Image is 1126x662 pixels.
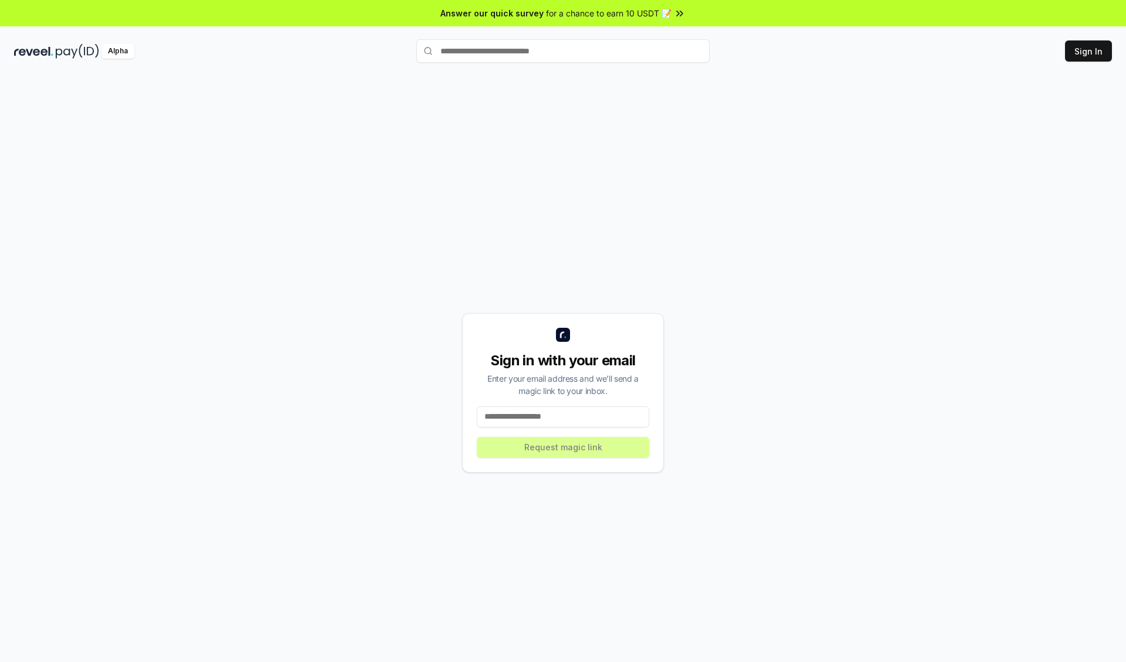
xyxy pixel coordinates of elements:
div: Enter your email address and we’ll send a magic link to your inbox. [477,372,649,397]
img: reveel_dark [14,44,53,59]
img: logo_small [556,328,570,342]
img: pay_id [56,44,99,59]
span: Answer our quick survey [440,7,544,19]
div: Alpha [101,44,134,59]
button: Sign In [1065,40,1112,62]
div: Sign in with your email [477,351,649,370]
span: for a chance to earn 10 USDT 📝 [546,7,671,19]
